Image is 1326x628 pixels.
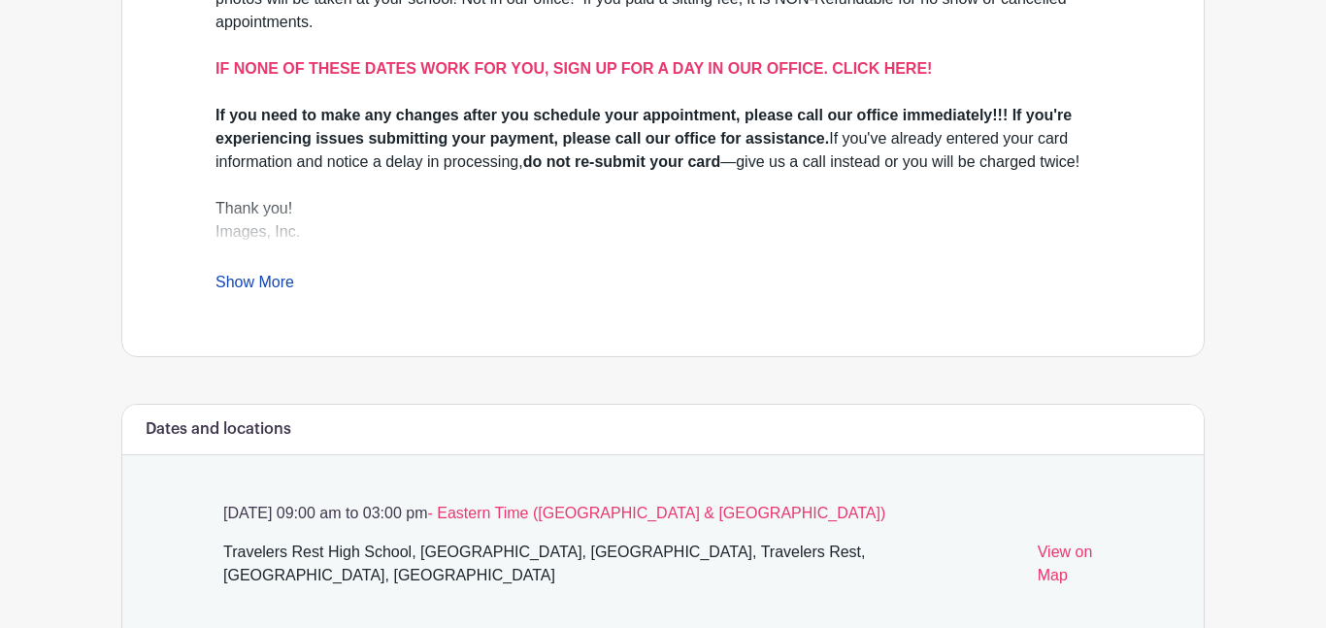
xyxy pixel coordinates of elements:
[215,274,294,298] a: Show More
[215,247,340,263] a: [DOMAIN_NAME]
[146,420,291,439] h6: Dates and locations
[215,502,1111,525] p: [DATE] 09:00 am to 03:00 pm
[223,541,1022,595] div: Travelers Rest High School, [GEOGRAPHIC_DATA], [GEOGRAPHIC_DATA], Travelers Rest, [GEOGRAPHIC_DAT...
[1038,541,1111,595] a: View on Map
[215,220,1111,267] div: Images, Inc.
[427,505,885,521] span: - Eastern Time ([GEOGRAPHIC_DATA] & [GEOGRAPHIC_DATA])
[215,60,932,77] a: IF NONE OF THESE DATES WORK FOR YOU, SIGN UP FOR A DAY IN OUR OFFICE. CLICK HERE!
[215,104,1111,174] div: If you've already entered your card information and notice a delay in processing, —give us a call...
[523,153,721,170] strong: do not re-submit your card
[215,107,1072,147] strong: If you need to make any changes after you schedule your appointment, please call our office immed...
[215,197,1111,220] div: Thank you!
